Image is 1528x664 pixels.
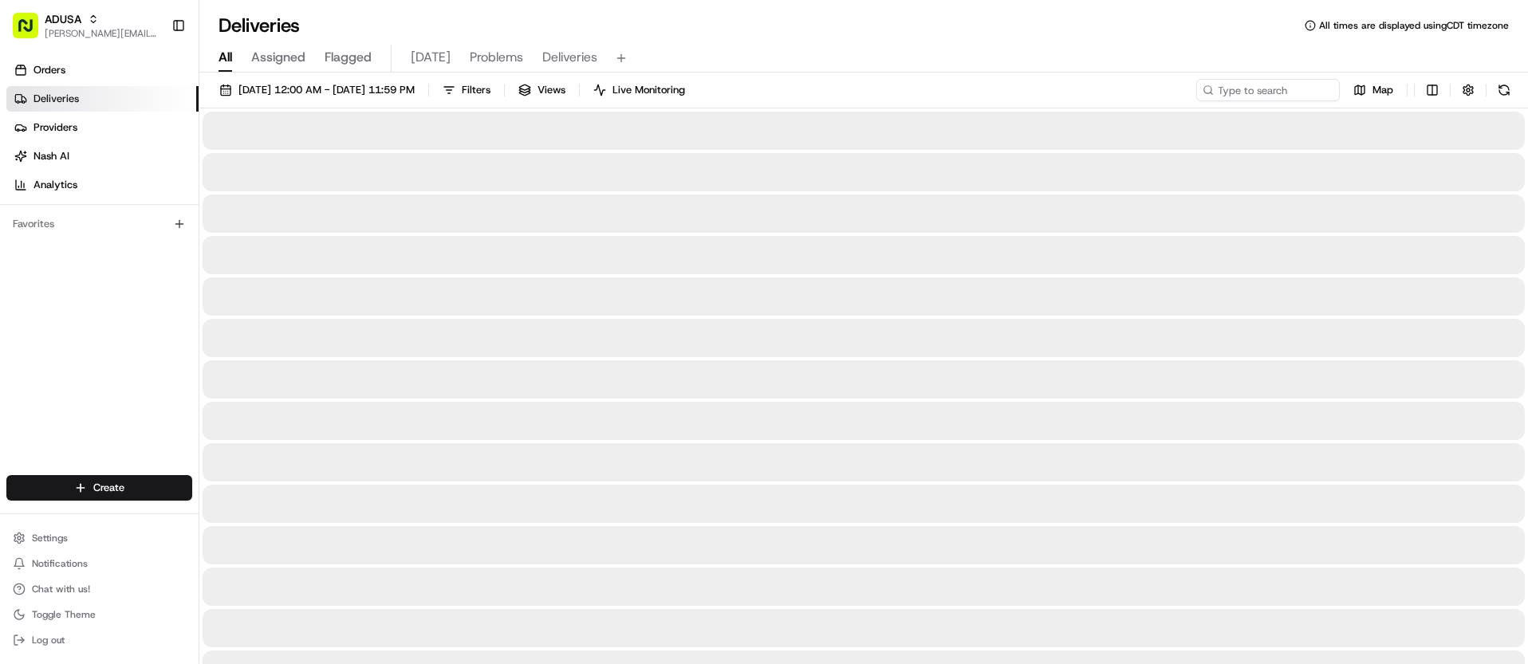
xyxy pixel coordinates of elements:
[1196,79,1340,101] input: Type to search
[32,634,65,646] span: Log out
[6,6,165,45] button: ADUSA[PERSON_NAME][EMAIL_ADDRESS][PERSON_NAME][DOMAIN_NAME]
[6,527,192,549] button: Settings
[93,481,124,495] span: Create
[32,583,90,595] span: Chat with us!
[462,83,490,97] span: Filters
[6,115,199,140] a: Providers
[33,92,79,106] span: Deliveries
[612,83,685,97] span: Live Monitoring
[32,532,68,544] span: Settings
[511,79,573,101] button: Views
[325,48,372,67] span: Flagged
[1346,79,1400,101] button: Map
[32,608,96,621] span: Toggle Theme
[32,557,88,570] span: Notifications
[435,79,498,101] button: Filters
[6,629,192,651] button: Log out
[251,48,305,67] span: Assigned
[33,120,77,135] span: Providers
[1319,19,1509,32] span: All times are displayed using CDT timezone
[6,578,192,600] button: Chat with us!
[33,149,69,163] span: Nash AI
[33,178,77,192] span: Analytics
[219,13,300,38] h1: Deliveries
[212,79,422,101] button: [DATE] 12:00 AM - [DATE] 11:59 PM
[6,475,192,501] button: Create
[542,48,597,67] span: Deliveries
[219,48,232,67] span: All
[6,172,199,198] a: Analytics
[6,143,199,169] a: Nash AI
[1372,83,1393,97] span: Map
[6,57,199,83] a: Orders
[45,27,159,40] button: [PERSON_NAME][EMAIL_ADDRESS][PERSON_NAME][DOMAIN_NAME]
[6,603,192,626] button: Toggle Theme
[1493,79,1515,101] button: Refresh
[470,48,523,67] span: Problems
[6,211,192,237] div: Favorites
[238,83,415,97] span: [DATE] 12:00 AM - [DATE] 11:59 PM
[538,83,565,97] span: Views
[6,86,199,112] a: Deliveries
[45,11,81,27] button: ADUSA
[33,63,65,77] span: Orders
[586,79,692,101] button: Live Monitoring
[6,552,192,575] button: Notifications
[411,48,451,67] span: [DATE]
